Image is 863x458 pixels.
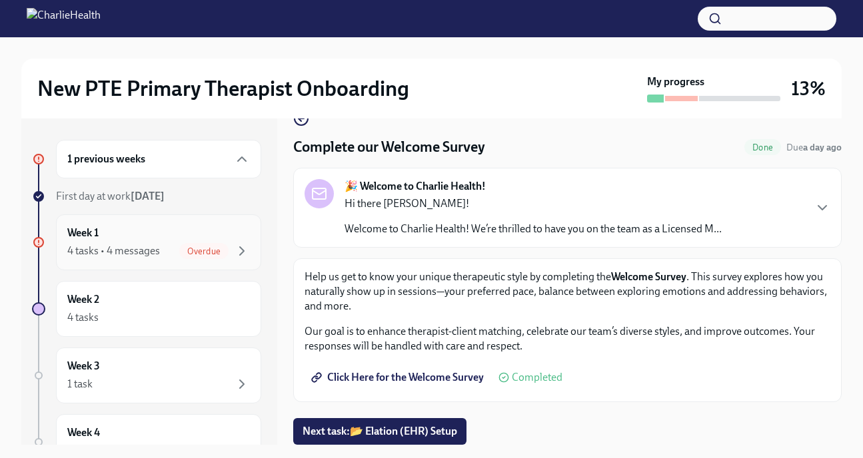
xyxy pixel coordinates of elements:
h4: Complete our Welcome Survey [293,137,485,157]
div: 4 tasks [67,310,99,325]
h6: Week 1 [67,226,99,240]
a: First day at work[DATE] [32,189,261,204]
h6: Week 3 [67,359,100,373]
img: CharlieHealth [27,8,101,29]
p: Our goal is to enhance therapist-client matching, celebrate our team’s diverse styles, and improv... [305,324,830,353]
div: 4 tasks • 4 messages [67,244,160,258]
h2: New PTE Primary Therapist Onboarding [37,75,409,102]
div: 1 previous weeks [56,140,261,178]
h6: Week 4 [67,425,100,440]
strong: [DATE] [131,190,165,202]
strong: 🎉 Welcome to Charlie Health! [345,179,486,194]
p: Help us get to know your unique therapeutic style by completing the . This survey explores how yo... [305,270,830,314]
p: Hi there [PERSON_NAME]! [345,196,722,211]
button: Next task:📂 Elation (EHR) Setup [293,418,466,445]
span: Next task : 📂 Elation (EHR) Setup [303,425,457,438]
a: Click Here for the Welcome Survey [305,364,493,391]
span: Due [786,142,842,153]
a: Week 31 task [32,347,261,403]
h6: 1 previous weeks [67,152,145,166]
span: Completed [512,372,562,383]
div: 1 task [67,377,93,391]
h6: Week 2 [67,292,99,307]
a: Week 24 tasks [32,281,261,337]
p: Welcome to Charlie Health! We’re thrilled to have you on the team as a Licensed M... [345,222,722,236]
h3: 13% [791,77,826,101]
strong: Welcome Survey [611,270,686,283]
span: First day at work [56,190,165,202]
strong: My progress [647,75,704,89]
div: 1 task [67,443,93,458]
span: September 10th, 2025 08:00 [786,141,842,154]
a: Week 14 tasks • 4 messagesOverdue [32,214,261,270]
strong: a day ago [803,142,842,153]
span: Click Here for the Welcome Survey [314,371,484,384]
span: Overdue [179,246,229,256]
span: Done [744,142,781,152]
